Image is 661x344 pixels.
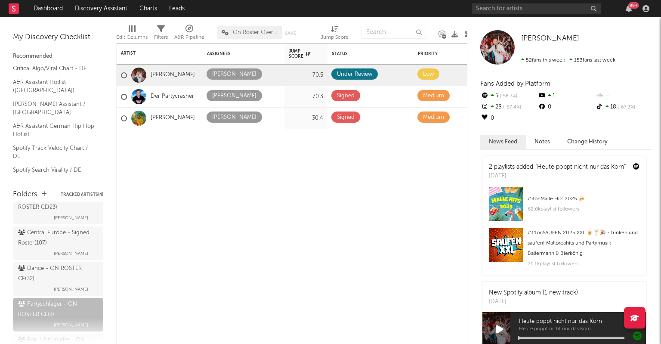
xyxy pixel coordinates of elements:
span: Fans Added by Platform [480,81,550,87]
a: Der Partycrasher [151,93,194,100]
div: Recommended [13,51,103,62]
div: Low [423,69,434,80]
div: # 11 on SAUFEN 2025 XXL 🍺🍸🎉 - trinken und saufen! Mallorcahits und Partymusik - Ballermann & Bier... [528,228,639,259]
button: News Feed [480,135,526,149]
span: [PERSON_NAME] [54,284,88,294]
div: Assignees [207,51,267,56]
div: Status [332,51,388,56]
a: Partyschlager - ON ROSTER CE(3)[PERSON_NAME] [13,298,103,332]
a: #11onSAUFEN 2025 XXL 🍺🍸🎉 - trinken und saufen! Mallorcahits und Partymusik - Ballermann & Bierkön... [482,228,646,276]
button: Tracked Artists(4) [61,192,103,197]
div: Filters [154,32,168,43]
a: A&R Assistant Hotlist ([GEOGRAPHIC_DATA]) [13,77,95,95]
span: Heute poppt nicht nur das Korn [519,316,646,327]
span: Heute poppt nicht nur das Korn [519,327,646,332]
a: Central Europe - Signed Roster(107)[PERSON_NAME] [13,226,103,260]
span: 52 fans this week [521,58,565,63]
a: [PERSON_NAME] [521,34,579,43]
button: Notes [526,135,559,149]
span: -67.3 % [616,105,635,110]
div: [PERSON_NAME] [212,69,256,80]
div: Edit Columns [116,32,148,43]
div: Atlantic / HipHop - ON ROSTER CE ( 23 ) [18,192,96,213]
a: Critical Algo/Viral Chart - DE [13,64,95,73]
a: #4onMalle Hits 2025 🍻62.6kplaylist followers [482,187,646,228]
div: My Discovery Checklist [13,32,103,43]
div: 21.1k playlist followers [528,259,639,269]
div: [PERSON_NAME] [212,91,256,101]
div: -- [595,90,652,102]
div: 99 + [628,2,639,9]
div: 70.5 [289,70,323,81]
div: Filters [154,22,168,46]
div: Signed [337,91,355,101]
div: Under Review [337,69,372,80]
div: 0 [537,102,595,113]
a: "Heute poppt nicht nur das Korn" [535,164,626,170]
span: -67.4 % [502,105,521,110]
a: Spotify Search Virality / DE [13,165,95,175]
div: [DATE] [489,298,578,306]
div: Central Europe - Signed Roster ( 107 ) [18,228,96,248]
span: [PERSON_NAME] [54,248,88,259]
a: [PERSON_NAME] [151,115,195,122]
input: Search for artists [472,3,601,14]
div: Artist [121,51,185,56]
div: 62.6k playlist followers [528,204,639,214]
div: Partyschlager - ON ROSTER CE ( 3 ) [18,299,96,320]
span: [PERSON_NAME] [521,35,579,42]
span: On Roster Overview [233,30,278,35]
div: 1 [537,90,595,102]
div: A&R Pipeline [174,22,204,46]
button: Change History [559,135,616,149]
div: Folders [13,189,37,200]
div: Signed [337,112,355,123]
div: Dance - ON ROSTER CE ( 32 ) [18,263,96,284]
div: Jump Score [321,32,349,43]
span: 153 fans last week [521,58,615,63]
a: A&R Assistant German Hip Hop Hotlist [13,121,95,139]
div: [DATE] [489,172,626,180]
div: 70.3 [289,92,323,102]
a: [PERSON_NAME] Assistant / [GEOGRAPHIC_DATA] [13,99,95,117]
div: Medium [423,91,444,101]
div: 28 [480,102,537,113]
a: [PERSON_NAME] [151,71,195,79]
a: Atlantic / HipHop - ON ROSTER CE(23)[PERSON_NAME] [13,191,103,224]
span: [PERSON_NAME] [54,320,88,330]
a: Dance - ON ROSTER CE(32)[PERSON_NAME] [13,262,103,296]
span: [PERSON_NAME] [54,213,88,223]
div: Edit Columns [116,22,148,46]
div: Medium [423,112,444,123]
div: Jump Score [321,22,349,46]
input: Search... [361,26,426,39]
div: Priority [418,51,452,56]
div: 0 [480,113,537,124]
span: -58.3 % [498,94,517,99]
div: 5 [480,90,537,102]
button: 99+ [626,5,632,12]
div: A&R Pipeline [174,32,204,43]
div: 30.4 [289,113,323,124]
div: Jump Score [289,49,310,59]
a: Spotify Track Velocity Chart / DE [13,143,95,161]
div: 2 playlists added [489,163,626,172]
button: Save [285,31,296,36]
div: [PERSON_NAME] [212,112,256,123]
div: # 4 on Malle Hits 2025 🍻 [528,194,639,204]
div: 18 [595,102,652,113]
div: New Spotify album (1 new track) [489,288,578,298]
